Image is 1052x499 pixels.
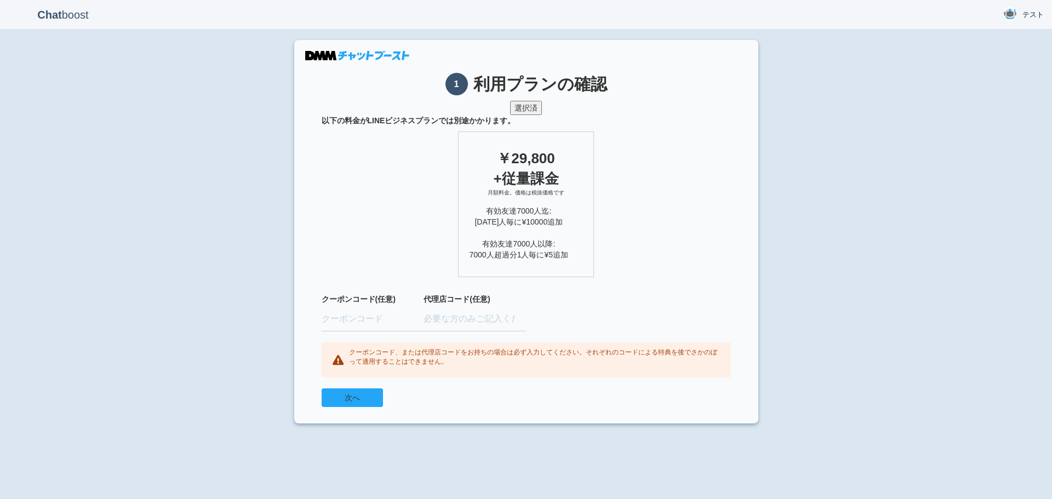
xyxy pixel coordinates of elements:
b: Chat [37,9,61,21]
label: クーポンコード(任意) [322,294,424,305]
p: クーポンコード、または代理店コードをお持ちの場合は必ず入力してください。それぞれのコードによる特典を後でさかのぼって適用することはできません。 [349,348,720,366]
div: 月額料金。価格は税抜価格です [470,189,583,205]
input: 必要な方のみご記入ください [424,307,526,331]
img: User Image [1003,7,1017,21]
div: 有効友達7000人迄: [DATE]人毎に¥10000追加 有効友達7000人以降: 7000人超過分1人毎に¥5追加 [470,205,583,260]
button: 次へ [322,388,383,407]
span: 1 [445,73,468,95]
span: テスト [1022,9,1044,20]
h1: 利用プランの確認 [322,73,731,95]
button: 選択済 [510,101,542,115]
p: boost [8,1,118,28]
div: ￥29,800 +従量課金 [470,148,583,189]
label: 代理店コード(任意) [424,294,526,305]
input: クーポンコード [322,307,424,331]
span: 以下の料金がLINEビジネスプランでは別途かかります。 [322,115,731,126]
img: DMMチャットブースト [305,51,409,60]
